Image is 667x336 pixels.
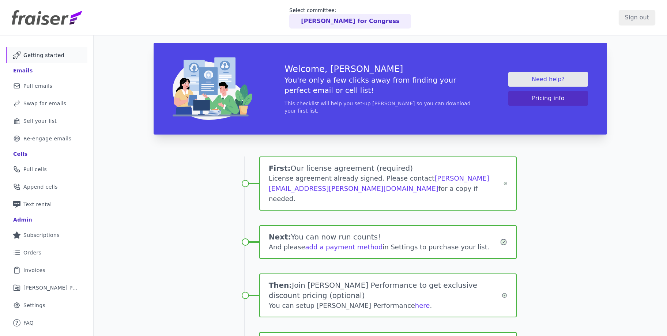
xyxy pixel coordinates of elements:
a: Invoices [6,262,87,278]
a: Re-engage emails [6,131,87,147]
span: Append cells [23,183,58,190]
span: Next: [269,233,291,241]
div: You can setup [PERSON_NAME] Performance . [269,301,502,311]
a: Select committee: [PERSON_NAME] for Congress [289,7,411,29]
button: Pricing info [508,91,588,106]
span: First: [269,164,291,173]
span: Orders [23,249,41,256]
input: Sign out [619,10,655,25]
span: Settings [23,302,45,309]
span: Pull emails [23,82,52,90]
a: Swap for emails [6,95,87,112]
a: Text rental [6,196,87,212]
a: Getting started [6,47,87,63]
a: Orders [6,245,87,261]
h3: Welcome, [PERSON_NAME] [284,63,476,75]
span: Subscriptions [23,231,60,239]
span: Sell your list [23,117,57,125]
img: img [173,57,252,120]
span: Re-engage emails [23,135,71,142]
span: FAQ [23,319,34,326]
div: License agreement already signed. Please contact for a copy if needed. [269,173,504,204]
h5: You're only a few clicks away from finding your perfect email or cell list! [284,75,476,95]
span: [PERSON_NAME] Performance [23,284,79,291]
a: add a payment method [305,243,383,251]
div: And please in Settings to purchase your list. [269,242,500,252]
span: Text rental [23,201,52,208]
div: Cells [13,150,27,158]
h1: Join [PERSON_NAME] Performance to get exclusive discount pricing (optional) [269,280,502,301]
h1: You can now run counts! [269,232,500,242]
a: Subscriptions [6,227,87,243]
a: Pull emails [6,78,87,94]
div: Emails [13,67,33,74]
a: Append cells [6,179,87,195]
a: Settings [6,297,87,313]
p: This checklist will help you set-up [PERSON_NAME] so you can download your first list. [284,100,476,114]
a: here [415,302,430,309]
span: Pull cells [23,166,47,173]
img: Fraiser Logo [12,10,82,25]
h1: Our license agreement (required) [269,163,504,173]
a: Pull cells [6,161,87,177]
span: Invoices [23,267,45,274]
span: Getting started [23,52,64,59]
a: FAQ [6,315,87,331]
a: Need help? [508,72,588,87]
p: Select committee: [289,7,411,14]
span: Then: [269,281,292,290]
a: Sell your list [6,113,87,129]
div: Admin [13,216,32,223]
span: Swap for emails [23,100,66,107]
p: [PERSON_NAME] for Congress [301,17,399,26]
a: [PERSON_NAME] Performance [6,280,87,296]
